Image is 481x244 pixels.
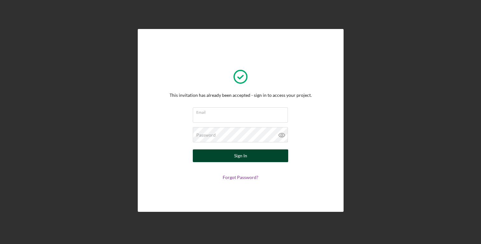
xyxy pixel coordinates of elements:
[234,149,247,162] div: Sign In
[193,149,288,162] button: Sign In
[196,108,288,115] label: Email
[223,175,258,180] a: Forgot Password?
[196,133,216,138] label: Password
[170,93,312,98] div: This invitation has already been accepted - sign in to access your project.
